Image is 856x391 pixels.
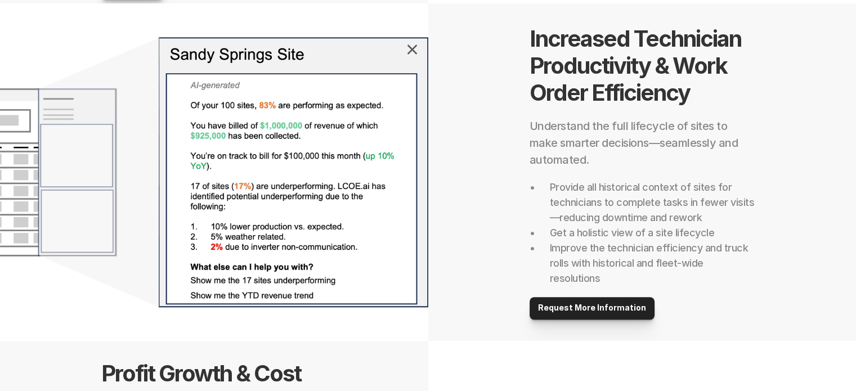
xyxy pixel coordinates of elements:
h2: Understand the full lifecycle of sites to make smarter decisions—seamlessly and automated. [530,118,755,168]
a: Request More Information [530,297,655,320]
h1: Increased Technician Productivity & Work Order Efficiency [530,25,755,106]
h2: Get a holistic view of a site lifecycle [550,225,755,240]
p: Improve the technician efficiency and truck rolls with historical and fleet-wide resolutions [550,240,755,286]
iframe: Chat Widget [800,337,856,391]
h2: Provide all historical context of sites for technicians to complete tasks in fewer visits—reducin... [550,179,755,225]
p: Request More Information [538,303,646,313]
